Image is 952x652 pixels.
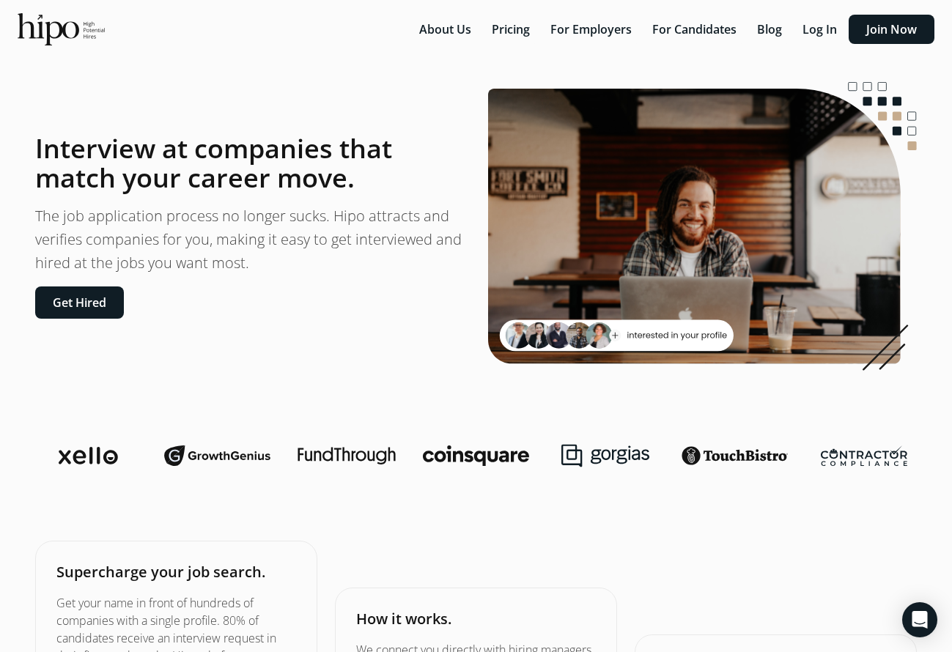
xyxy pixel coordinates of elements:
[794,21,849,37] a: Log In
[902,602,937,637] div: Open Intercom Messenger
[643,15,745,44] button: For Candidates
[643,21,748,37] a: For Candidates
[849,21,934,37] a: Join Now
[56,562,296,582] h5: Supercharge your job search.
[59,447,118,464] img: xello-logo
[483,21,542,37] a: Pricing
[410,15,480,44] button: About Us
[542,15,641,44] button: For Employers
[794,15,846,44] button: Log In
[35,286,124,319] button: Get Hired
[748,21,794,37] a: Blog
[561,444,649,467] img: gorgias-logo
[410,21,483,37] a: About Us
[542,21,643,37] a: For Employers
[35,134,465,193] h1: Interview at companies that match your career move.
[35,204,465,275] p: The job application process no longer sucks. Hipo attracts and verifies companies for you, making...
[423,445,528,466] img: coinsquare-logo
[164,441,270,470] img: growthgenius-logo
[748,15,791,44] button: Blog
[356,609,596,629] h5: How it works.
[298,447,396,464] img: fundthrough-logo
[483,15,539,44] button: Pricing
[821,445,907,466] img: contractor-compliance-logo
[488,82,918,371] img: landing-image
[682,444,787,467] img: touchbistro-logo
[18,13,105,45] img: official-logo
[849,15,934,44] button: Join Now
